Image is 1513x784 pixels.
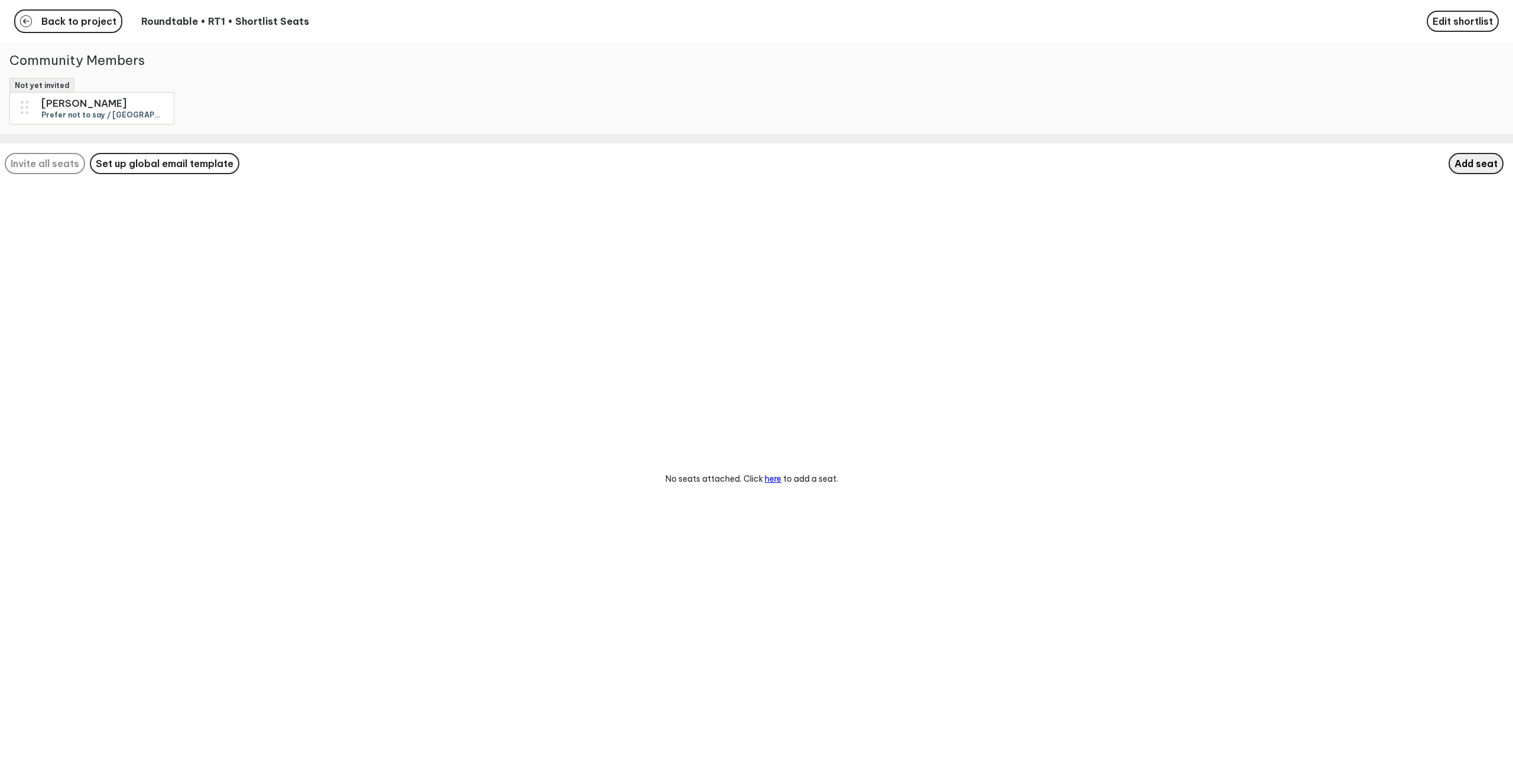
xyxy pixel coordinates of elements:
[90,153,239,174] button: Set up global email template
[9,52,1495,68] h2: Community Members
[141,15,309,27] p: Roundtable • RT1 • Shortlist Seats
[14,9,122,33] button: Back to project
[665,473,838,485] p: No seats attached. Click to add a seat.
[765,473,781,484] a: here
[1449,153,1504,174] button: Add seat
[1454,158,1498,169] span: Add seat
[41,97,163,109] div: Hany Abdou
[41,110,163,119] div: Prefer not to say / United Arab Emirates / Creative, Experience Planner, Cultural Sense Checker
[1427,11,1499,32] button: Edit shortlist
[1433,15,1493,27] span: Edit shortlist
[41,17,116,26] span: Back to project
[96,158,233,169] span: Set up global email template
[10,93,174,124] div: [PERSON_NAME]Prefer not to say / [GEOGRAPHIC_DATA] / Creative, Experience Planner, Cultural Sense...
[9,78,74,92] div: Not yet invited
